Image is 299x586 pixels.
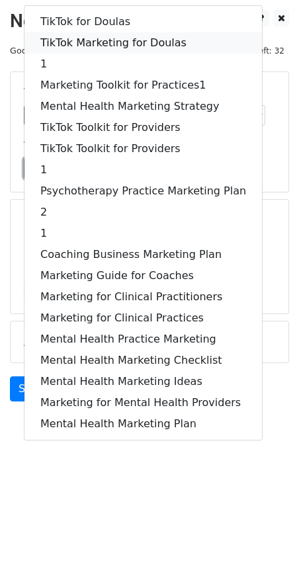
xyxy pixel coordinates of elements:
[24,244,262,265] a: Coaching Business Marketing Plan
[10,46,180,56] small: Google Sheet:
[10,10,289,32] h2: New Campaign
[24,159,262,181] a: 1
[24,265,262,286] a: Marketing Guide for Coaches
[24,11,262,32] a: TikTok for Doulas
[24,371,262,392] a: Mental Health Marketing Ideas
[24,117,262,138] a: TikTok Toolkit for Providers
[24,202,262,223] a: 2
[24,350,262,371] a: Mental Health Marketing Checklist
[24,96,262,117] a: Mental Health Marketing Strategy
[24,54,262,75] a: 1
[24,181,262,202] a: Psychotherapy Practice Marketing Plan
[24,308,262,329] a: Marketing for Clinical Practices
[24,75,262,96] a: Marketing Toolkit for Practices1
[10,376,54,401] a: Send
[24,138,262,159] a: TikTok Toolkit for Providers
[24,392,262,413] a: Marketing for Mental Health Providers
[24,413,262,435] a: Mental Health Marketing Plan
[24,32,262,54] a: TikTok Marketing for Doulas
[24,223,262,244] a: 1
[24,329,262,350] a: Mental Health Practice Marketing
[24,286,262,308] a: Marketing for Clinical Practitioners
[233,523,299,586] iframe: Chat Widget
